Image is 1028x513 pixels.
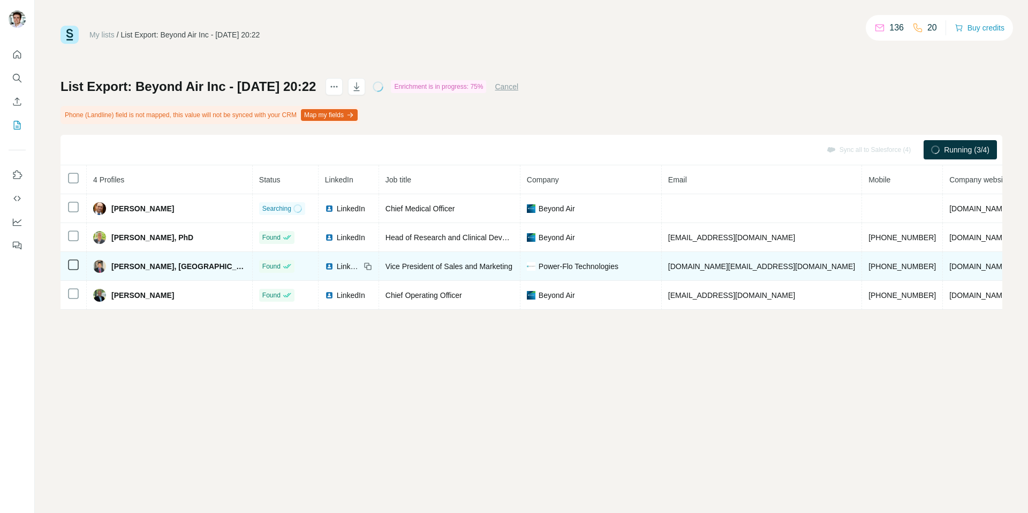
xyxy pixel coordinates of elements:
button: Dashboard [9,212,26,232]
span: Email [668,175,687,184]
span: LinkedIn [337,203,365,214]
span: Job title [385,175,411,184]
h1: List Export: Beyond Air Inc - [DATE] 20:22 [61,78,316,95]
span: LinkedIn [337,232,365,243]
span: Chief Medical Officer [385,204,455,213]
span: [PERSON_NAME], PhD [111,232,193,243]
span: [DOMAIN_NAME] [949,262,1009,271]
span: [PERSON_NAME], [GEOGRAPHIC_DATA] [111,261,246,272]
div: Phone (Landline) field is not mapped, this value will not be synced with your CRM [61,106,360,124]
span: [PERSON_NAME] [111,203,174,214]
span: Company [527,175,559,184]
img: company-logo [527,233,535,242]
span: Vice President of Sales and Marketing [385,262,512,271]
span: Found [262,233,281,242]
span: LinkedIn [337,290,365,301]
img: company-logo [527,204,535,213]
li: / [117,29,119,40]
img: LinkedIn logo [325,204,334,213]
button: Use Surfe API [9,189,26,208]
span: [DOMAIN_NAME][EMAIL_ADDRESS][DOMAIN_NAME] [668,262,855,271]
button: Map my fields [301,109,358,121]
img: Avatar [9,11,26,28]
p: 136 [889,21,904,34]
span: [PHONE_NUMBER] [868,262,936,271]
img: Avatar [93,202,106,215]
button: Search [9,68,26,88]
span: Mobile [868,175,890,184]
button: Cancel [495,81,518,92]
span: Company website [949,175,1009,184]
img: Avatar [93,260,106,273]
p: 20 [927,21,937,34]
a: My lists [89,30,115,39]
span: Beyond Air [539,290,575,301]
button: Feedback [9,236,26,255]
img: company-logo [527,291,535,300]
button: Quick start [9,45,26,64]
button: Use Surfe on LinkedIn [9,165,26,185]
button: Buy credits [955,20,1004,35]
span: [EMAIL_ADDRESS][DOMAIN_NAME] [668,233,795,242]
span: Found [262,262,281,271]
span: [DOMAIN_NAME] [949,204,1009,213]
span: LinkedIn [337,261,360,272]
div: List Export: Beyond Air Inc - [DATE] 20:22 [121,29,260,40]
img: Avatar [93,231,106,244]
span: 4 Profiles [93,175,124,184]
img: LinkedIn logo [325,233,334,242]
button: Enrich CSV [9,92,26,111]
span: [PHONE_NUMBER] [868,233,936,242]
span: Status [259,175,281,184]
span: Beyond Air [539,232,575,243]
span: Searching [262,204,291,213]
span: Head of Research and Clinical Development [385,233,533,242]
img: company-logo [527,262,535,271]
span: Chief Operating Officer [385,291,462,300]
button: actions [326,78,343,95]
img: LinkedIn logo [325,291,334,300]
span: Power-Flo Technologies [539,261,618,272]
img: Surfe Logo [61,26,79,44]
button: My lists [9,116,26,135]
span: [EMAIL_ADDRESS][DOMAIN_NAME] [668,291,795,300]
span: Found [262,290,281,300]
img: LinkedIn logo [325,262,334,271]
span: [DOMAIN_NAME] [949,291,1009,300]
span: Beyond Air [539,203,575,214]
div: Enrichment is in progress: 75% [391,80,486,93]
span: [PERSON_NAME] [111,290,174,301]
span: [PHONE_NUMBER] [868,291,936,300]
span: [DOMAIN_NAME] [949,233,1009,242]
span: LinkedIn [325,175,353,184]
span: Running (3/4) [944,144,989,155]
img: Avatar [93,289,106,302]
